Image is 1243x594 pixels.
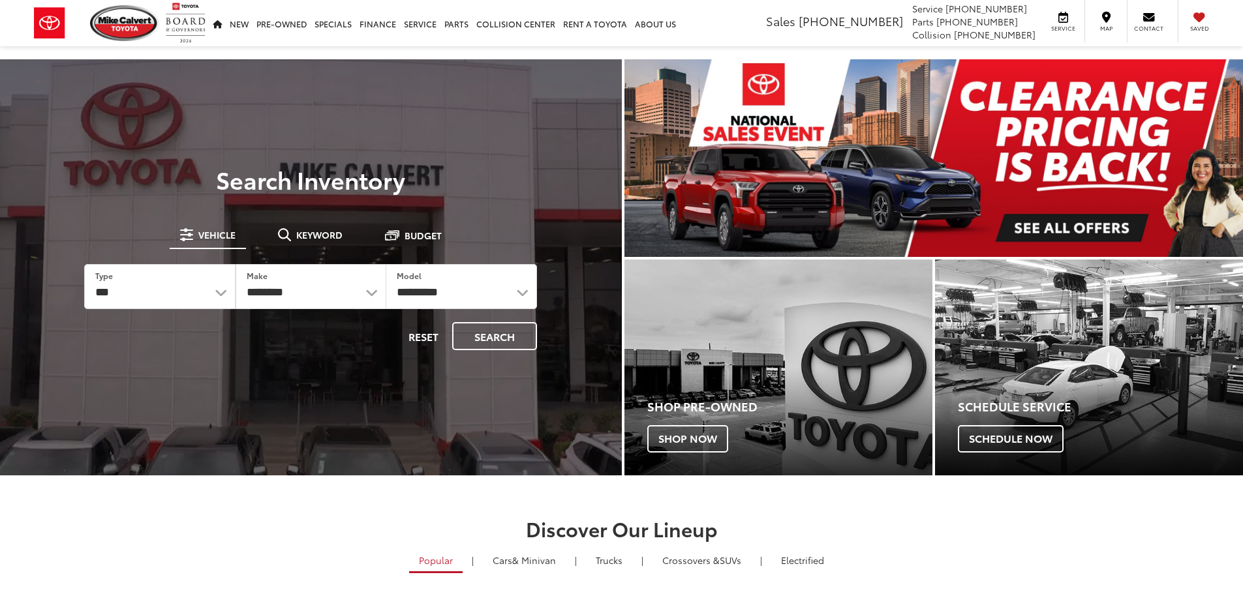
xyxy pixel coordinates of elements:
span: Shop Now [647,425,728,453]
a: Electrified [771,549,834,571]
button: Search [452,322,537,350]
h2: Discover Our Lineup [162,518,1082,539]
span: Contact [1134,24,1163,33]
span: Service [912,2,943,15]
li: | [572,554,580,567]
a: SUVs [652,549,751,571]
a: Trucks [586,549,632,571]
label: Type [95,270,113,281]
div: Toyota [624,260,932,475]
h3: Search Inventory [55,166,567,192]
h4: Shop Pre-Owned [647,400,932,413]
span: Map [1092,24,1120,33]
label: Model [397,270,422,281]
li: | [638,554,647,567]
span: Service [1049,24,1078,33]
span: & Minivan [512,554,556,567]
span: Saved [1185,24,1214,33]
span: Budget [405,231,442,240]
span: [PHONE_NUMBER] [945,2,1027,15]
span: [PHONE_NUMBER] [799,12,903,29]
a: Cars [483,549,566,571]
button: Reset [397,322,450,350]
label: Make [247,270,268,281]
span: Parts [912,15,934,28]
span: Schedule Now [958,425,1064,453]
a: Popular [409,549,463,573]
span: Vehicle [198,230,236,239]
a: Schedule Service Schedule Now [935,260,1243,475]
li: | [757,554,765,567]
h4: Schedule Service [958,400,1243,413]
div: Toyota [935,260,1243,475]
span: Collision [912,28,951,41]
span: Sales [766,12,795,29]
a: Shop Pre-Owned Shop Now [624,260,932,475]
img: Mike Calvert Toyota [90,5,159,41]
span: [PHONE_NUMBER] [936,15,1018,28]
li: | [468,554,477,567]
span: Keyword [296,230,343,239]
span: [PHONE_NUMBER] [954,28,1036,41]
span: Crossovers & [662,554,720,567]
